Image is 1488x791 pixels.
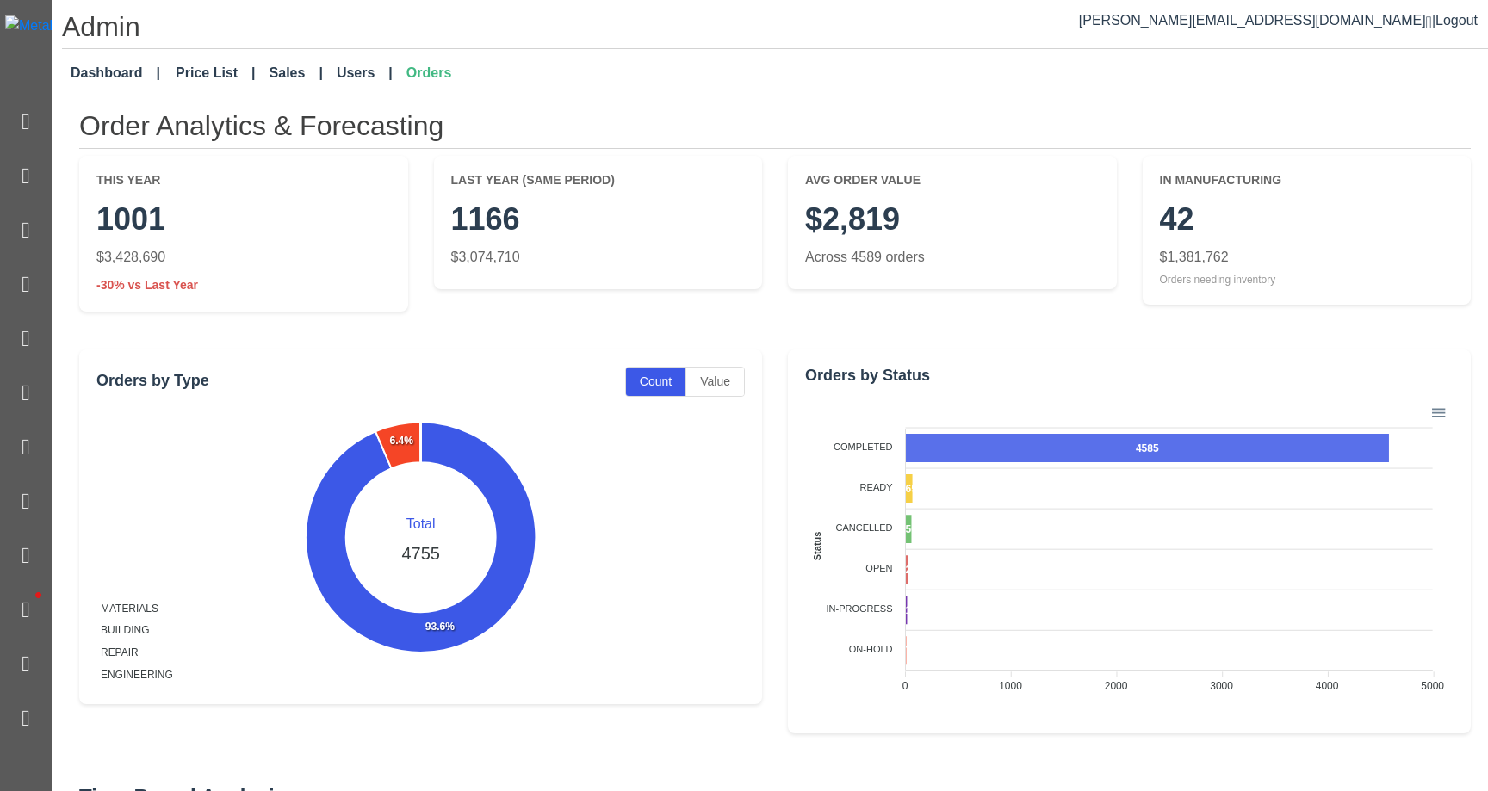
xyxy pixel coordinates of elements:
[1210,681,1233,693] tspan: 3000
[88,624,150,636] span: BUILDING
[1421,681,1444,693] tspan: 5000
[88,669,173,681] span: ENGINEERING
[834,442,893,452] tspan: COMPLETED
[96,196,391,243] div: 1001
[64,56,167,90] a: Dashboard
[1316,681,1339,693] tspan: 4000
[451,196,746,243] div: 1166
[1160,173,1454,188] h5: In Manufacturing
[79,109,1471,148] h2: Order Analytics & Forecasting
[88,602,158,614] span: MATERIALS
[686,368,744,396] button: Value
[1105,681,1128,693] tspan: 2000
[62,10,1488,49] h1: Admin
[1079,10,1478,31] div: |
[1160,196,1454,243] div: 42
[812,532,822,561] text: Status
[96,173,391,188] h5: This Year
[96,276,391,294] div: -30% vs Last Year
[626,368,686,396] button: Count
[169,56,263,90] a: Price List
[849,644,893,654] tspan: ON-HOLD
[1435,13,1478,28] span: Logout
[400,56,458,90] a: Orders
[805,367,1454,386] h4: Orders by Status
[860,482,894,492] tspan: READY
[1160,247,1454,268] div: $1,381,762
[827,603,893,614] tspan: IN-PROGRESS
[902,681,908,693] tspan: 0
[865,563,892,573] tspan: OPEN
[5,15,156,36] img: Metals Direct Inc Logo
[16,567,60,623] span: •
[805,247,1100,268] div: Across 4589 orders
[451,173,746,188] h5: Last Year (Same Period)
[1430,404,1445,418] div: Menu
[1160,272,1454,287] div: Orders needing inventory
[96,247,391,268] div: $3,428,690
[1079,13,1432,28] a: [PERSON_NAME][EMAIL_ADDRESS][DOMAIN_NAME]
[263,56,330,90] a: Sales
[330,56,400,90] a: Users
[96,372,209,391] h4: Orders by Type
[805,173,1100,188] h5: Avg Order Value
[805,196,1100,243] div: $2,819
[88,646,139,658] span: REPAIR
[451,247,746,268] div: $3,074,710
[999,681,1022,693] tspan: 1000
[835,522,892,533] tspan: CANCELLED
